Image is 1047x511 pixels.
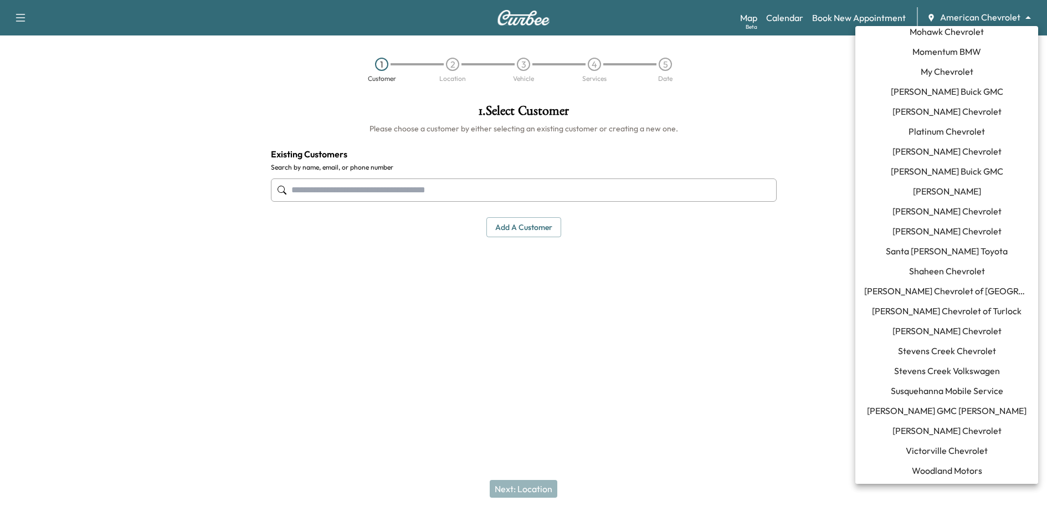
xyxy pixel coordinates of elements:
[912,464,982,477] span: Woodland Motors
[891,384,1003,397] span: Susquehanna Mobile Service
[909,264,985,278] span: Shaheen Chevrolet
[891,85,1003,98] span: [PERSON_NAME] Buick GMC
[894,364,1000,377] span: Stevens Creek Volkswagen
[892,105,1002,118] span: [PERSON_NAME] Chevrolet
[867,404,1027,417] span: [PERSON_NAME] GMC [PERSON_NAME]
[872,304,1022,318] span: [PERSON_NAME] Chevrolet of Turlock
[864,284,1029,298] span: [PERSON_NAME] Chevrolet of [GEOGRAPHIC_DATA]
[891,165,1003,178] span: [PERSON_NAME] Buick GMC
[892,205,1002,218] span: [PERSON_NAME] Chevrolet
[892,145,1002,158] span: [PERSON_NAME] Chevrolet
[913,185,981,198] span: [PERSON_NAME]
[912,45,981,58] span: Momentum BMW
[906,444,988,457] span: Victorville Chevrolet
[910,25,984,38] span: Mohawk Chevrolet
[909,125,985,138] span: Platinum Chevrolet
[892,424,1002,437] span: [PERSON_NAME] Chevrolet
[898,344,996,357] span: Stevens Creek Chevrolet
[892,324,1002,338] span: [PERSON_NAME] Chevrolet
[921,65,973,78] span: My Chevrolet
[892,224,1002,238] span: [PERSON_NAME] Chevrolet
[886,244,1008,258] span: Santa [PERSON_NAME] Toyota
